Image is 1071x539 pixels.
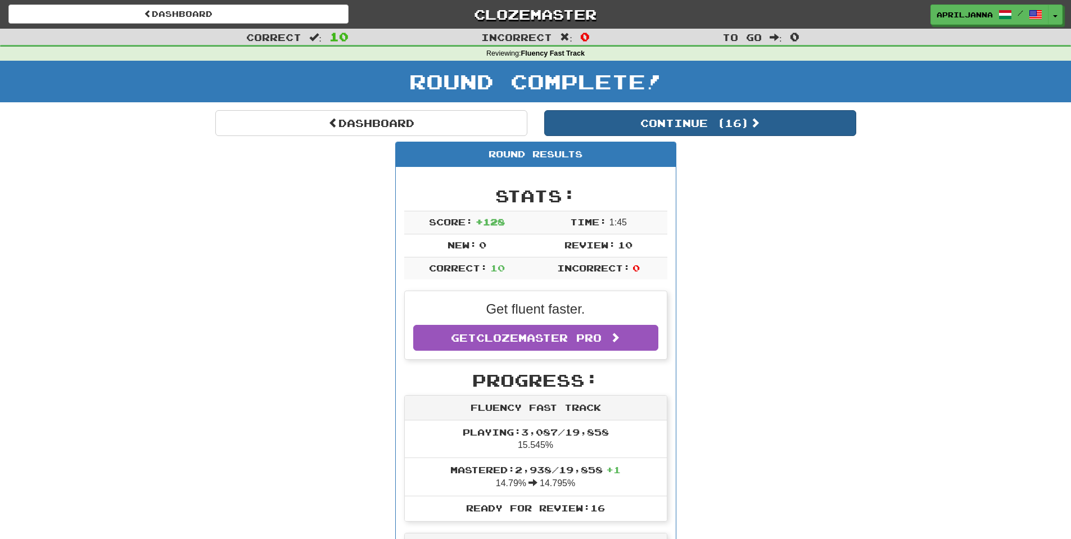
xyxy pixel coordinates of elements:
[476,332,602,344] span: Clozemaster Pro
[405,420,667,459] li: 15.545%
[606,464,621,475] span: + 1
[8,4,349,24] a: Dashboard
[329,30,349,43] span: 10
[1018,9,1023,17] span: /
[560,33,572,42] span: :
[722,31,762,43] span: To go
[404,187,667,205] h2: Stats:
[463,427,609,437] span: Playing: 3,087 / 19,858
[564,239,616,250] span: Review:
[632,262,640,273] span: 0
[246,31,301,43] span: Correct
[429,262,487,273] span: Correct:
[609,218,627,227] span: 1 : 45
[930,4,1049,25] a: AprilJanna /
[309,33,322,42] span: :
[466,502,605,513] span: Ready for Review: 16
[405,458,667,496] li: 14.79% 14.795%
[580,30,590,43] span: 0
[790,30,799,43] span: 0
[490,262,505,273] span: 10
[448,239,477,250] span: New:
[481,31,552,43] span: Incorrect
[429,216,473,227] span: Score:
[476,216,505,227] span: + 128
[413,300,658,319] p: Get fluent faster.
[450,464,621,475] span: Mastered: 2,938 / 19,858
[405,396,667,420] div: Fluency Fast Track
[618,239,632,250] span: 10
[544,110,856,136] button: Continue (16)
[570,216,607,227] span: Time:
[937,10,993,20] span: AprilJanna
[479,239,486,250] span: 0
[404,371,667,389] h2: Progress:
[770,33,782,42] span: :
[521,49,585,57] strong: Fluency Fast Track
[413,325,658,351] a: GetClozemaster Pro
[4,70,1067,93] h1: Round Complete!
[396,142,676,167] div: Round Results
[215,110,527,136] a: Dashboard
[557,262,630,273] span: Incorrect:
[365,4,706,24] a: Clozemaster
